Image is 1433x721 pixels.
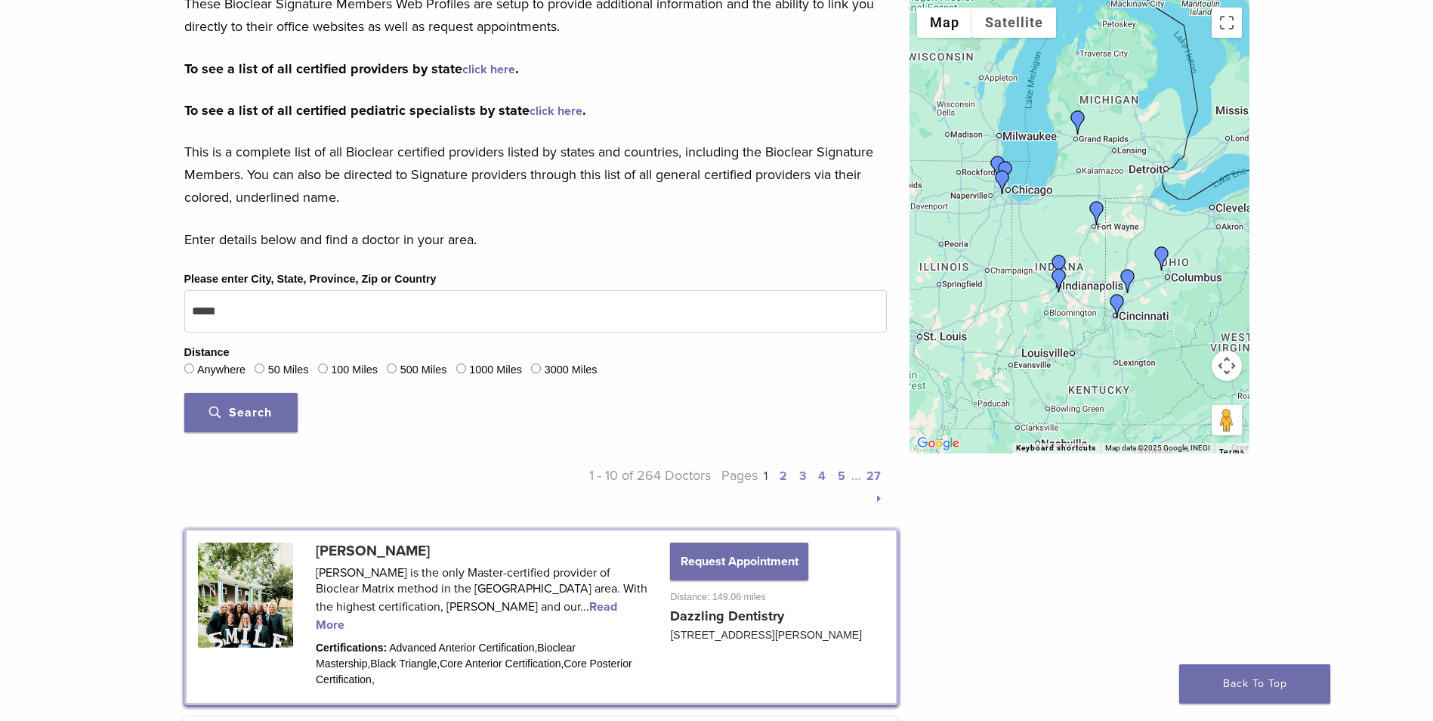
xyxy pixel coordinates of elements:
[993,161,1018,185] div: Dr. Mansi Raina
[400,362,447,379] label: 500 Miles
[838,469,845,484] a: 5
[1105,444,1210,452] span: Map data ©2025 Google, INEGI
[986,156,1010,180] div: Joana Tylman
[1219,447,1245,456] a: Terms (opens in new tab)
[545,362,598,379] label: 3000 Miles
[184,271,437,288] label: Please enter City, State, Province, Zip or Country
[851,467,860,484] span: …
[1085,201,1109,225] div: Dr. Alyssa Fisher
[780,469,787,484] a: 2
[184,228,887,251] p: Enter details below and find a doctor in your area.
[1116,269,1140,293] div: Dr. Anna McGuire
[197,362,246,379] label: Anywhere
[1066,110,1090,135] div: Dr. Urszula Firlik
[1212,405,1242,435] button: Drag Pegman onto the map to open Street View
[799,469,806,484] a: 3
[268,362,309,379] label: 50 Miles
[1212,8,1242,38] button: Toggle fullscreen view
[917,8,972,38] button: Show street map
[1212,351,1242,381] button: Map camera controls
[184,141,887,209] p: This is a complete list of all Bioclear certified providers listed by states and countries, inclu...
[536,464,712,509] p: 1 - 10 of 264 Doctors
[184,345,230,361] legend: Distance
[670,543,808,580] button: Request Appointment
[972,8,1056,38] button: Show satellite imagery
[184,60,519,77] strong: To see a list of all certified providers by state .
[1047,255,1071,279] div: Dr. Jiyun Thompson
[469,362,522,379] label: 1000 Miles
[913,434,963,453] img: Google
[462,62,515,77] a: click here
[711,464,887,509] p: Pages
[1047,268,1071,292] div: Dr. Jillian Samela
[184,393,298,432] button: Search
[1016,443,1096,453] button: Keyboard shortcuts
[209,405,272,420] span: Search
[913,434,963,453] a: Open this area in Google Maps (opens a new window)
[1179,664,1330,704] a: Back To Top
[530,104,582,119] a: click here
[1105,294,1129,318] div: Dr. Angela Arlinghaus
[1150,246,1174,271] div: LegacyFamilyDental
[331,362,378,379] label: 100 Miles
[764,469,767,484] a: 1
[818,469,826,484] a: 4
[184,102,586,119] strong: To see a list of all certified pediatric specialists by state .
[990,170,1015,194] div: Dr. Margaret Radziszewski
[866,469,881,484] a: 27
